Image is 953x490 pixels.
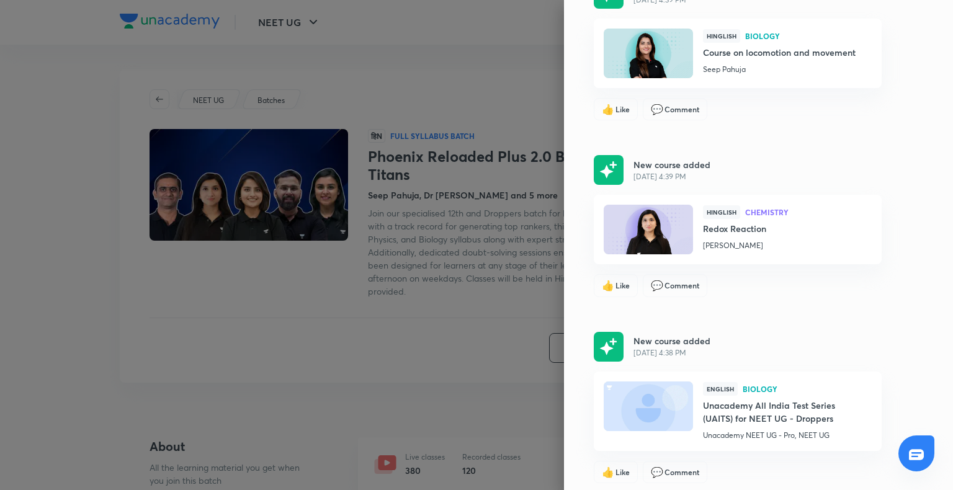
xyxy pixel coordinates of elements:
a: Course on locomotion and movement [703,46,856,59]
img: Thumbnail [603,381,694,432]
img: rescheduled [594,155,624,185]
span: Like [615,280,630,291]
span: Comment [664,104,699,115]
span: Hinglish [703,29,740,43]
span: Biology [743,381,777,396]
span: [DATE] 4:38 PM [633,347,710,359]
span: Like [615,466,630,478]
span: Biology [745,29,780,43]
span: [DATE] 4:39 PM [633,171,710,182]
span: Chemistry [745,205,789,220]
p: New course added [633,158,710,171]
p: New course added [633,334,710,347]
span: Comment [664,280,699,291]
img: Thumbnail [603,28,694,79]
span: English [703,382,738,396]
span: comment [651,280,663,291]
a: Biology [740,29,780,43]
span: Like [615,104,630,115]
a: Chemistry [740,205,789,220]
span: comment [651,466,663,478]
a: Seep Pahuja [703,64,856,75]
a: Unacademy NEET UG - Pro, NEET UG [703,430,858,441]
img: Thumbnail [603,204,694,255]
a: Unacademy All India Test Series (UAITS) for NEET UG - Droppers [703,399,858,425]
span: comment [651,104,663,115]
a: Redox Reaction [703,222,789,235]
span: like [602,466,614,478]
a: Biology [738,381,777,396]
span: like [602,280,614,291]
span: Hinglish [703,205,740,219]
a: [PERSON_NAME] [703,240,789,251]
span: like [602,104,614,115]
span: Comment [664,466,699,478]
img: rescheduled [594,332,624,362]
